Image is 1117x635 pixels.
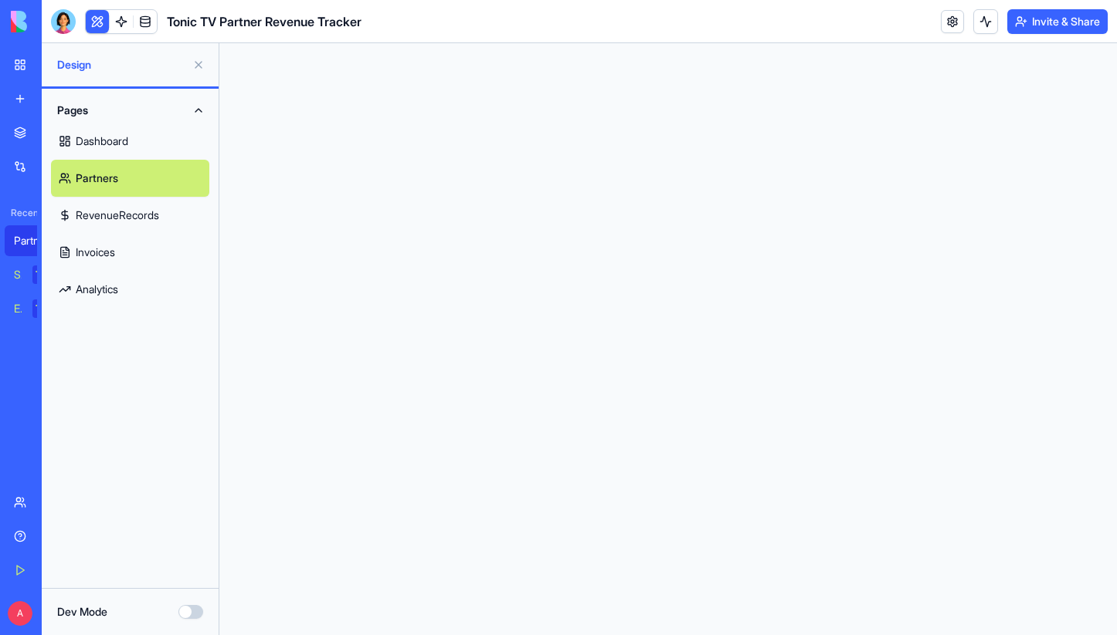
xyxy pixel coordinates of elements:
span: Tonic TV Partner Revenue Tracker [167,12,362,31]
div: Email Marketing Generator [14,301,22,316]
div: Partner Revenue Tracker [14,233,57,248]
div: Social Media Content Generator [14,267,22,282]
button: Pages [51,98,209,123]
a: Email Marketing GeneratorTRY [5,293,66,324]
button: Invite & Share [1007,9,1108,34]
a: Dashboard [51,123,209,160]
a: RevenueRecords [51,197,209,234]
a: Partners [51,160,209,197]
span: A [8,601,32,626]
a: Partner Revenue Tracker [5,225,66,256]
div: TRY [32,299,57,318]
a: Invoices [51,234,209,271]
label: Dev Mode [57,604,107,620]
a: Analytics [51,271,209,308]
div: TRY [32,265,57,284]
span: Design [57,57,186,73]
img: logo [11,11,107,32]
span: Recent [5,207,37,219]
a: Social Media Content GeneratorTRY [5,259,66,290]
